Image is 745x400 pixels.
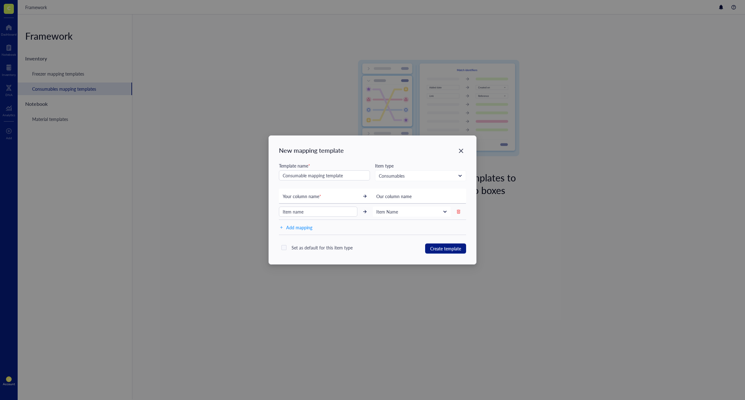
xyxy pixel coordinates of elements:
div: Set as default for this item type [292,244,353,251]
span: Create template [430,245,461,252]
button: Close [456,146,466,156]
div: Our column name [372,193,447,200]
span: Add mapping [286,223,312,231]
div: Your column name [283,193,357,200]
span: Close [456,147,466,155]
div: Item type [375,162,466,169]
span: Item Name [376,209,446,214]
button: Create template [425,243,466,254]
div: New mapping template [279,146,466,155]
button: Add mapping [279,222,313,232]
div: Template name [279,162,370,169]
span: Consumables [379,173,461,179]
